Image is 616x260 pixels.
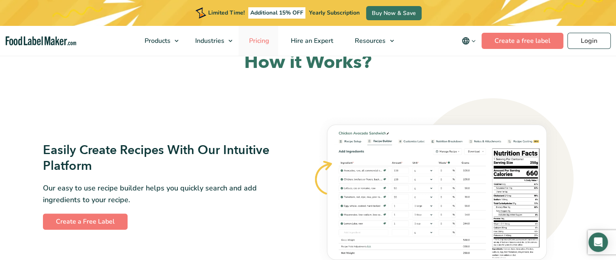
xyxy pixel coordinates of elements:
a: Pricing [239,26,278,56]
a: Create a free label [482,33,563,49]
span: Yearly Subscription [309,9,360,17]
a: Buy Now & Save [366,6,422,20]
p: Our easy to use recipe builder helps you quickly search and add ingredients to your recipe. [43,182,277,206]
h2: How it Works? [43,51,573,74]
span: Additional 15% OFF [248,7,305,19]
span: Resources [352,36,386,45]
a: Products [134,26,183,56]
a: Industries [185,26,237,56]
a: Login [567,33,611,49]
a: Create a Free Label [43,213,128,230]
span: Pricing [247,36,270,45]
div: Open Intercom Messenger [588,233,608,252]
span: Products [142,36,171,45]
span: Industries [193,36,225,45]
span: Hire an Expert [288,36,334,45]
a: Hire an Expert [280,26,342,56]
a: Resources [344,26,398,56]
span: Limited Time! [208,9,245,17]
h3: Easily Create Recipes With Our Intuitive Platform [43,142,277,174]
